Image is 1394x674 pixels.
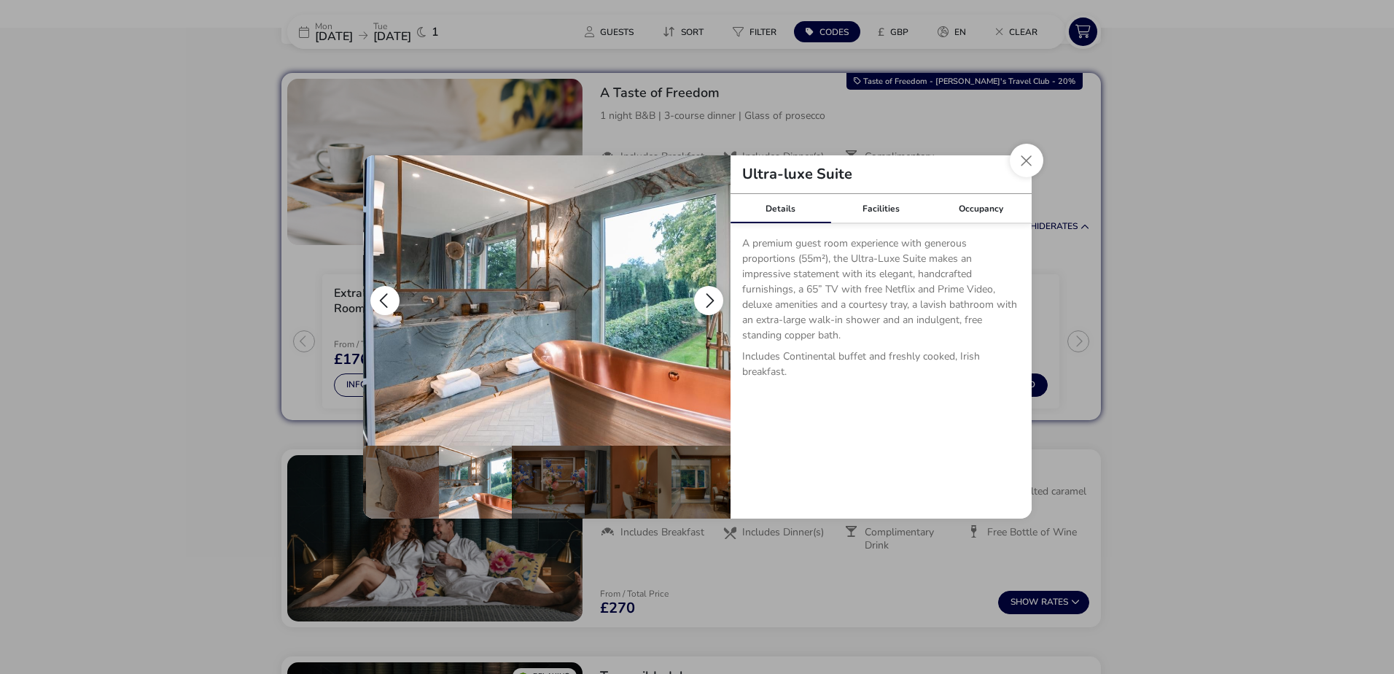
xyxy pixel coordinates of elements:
img: 27f2ab2ea87554b92ca2e3ce115097f480fb6012dee626c718a21def1c73c002 [363,155,731,446]
button: Close dialog [1010,144,1043,177]
h2: Ultra-luxe Suite [731,167,864,182]
div: details [363,155,1032,519]
p: A premium guest room experience with generous proportions (55m²), the Ultra-Luxe Suite makes an i... [742,236,1020,349]
div: Facilities [830,194,931,223]
p: Includes Continental buffet and freshly cooked, Irish breakfast. [742,349,1020,385]
div: Occupancy [931,194,1032,223]
div: Details [731,194,831,223]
